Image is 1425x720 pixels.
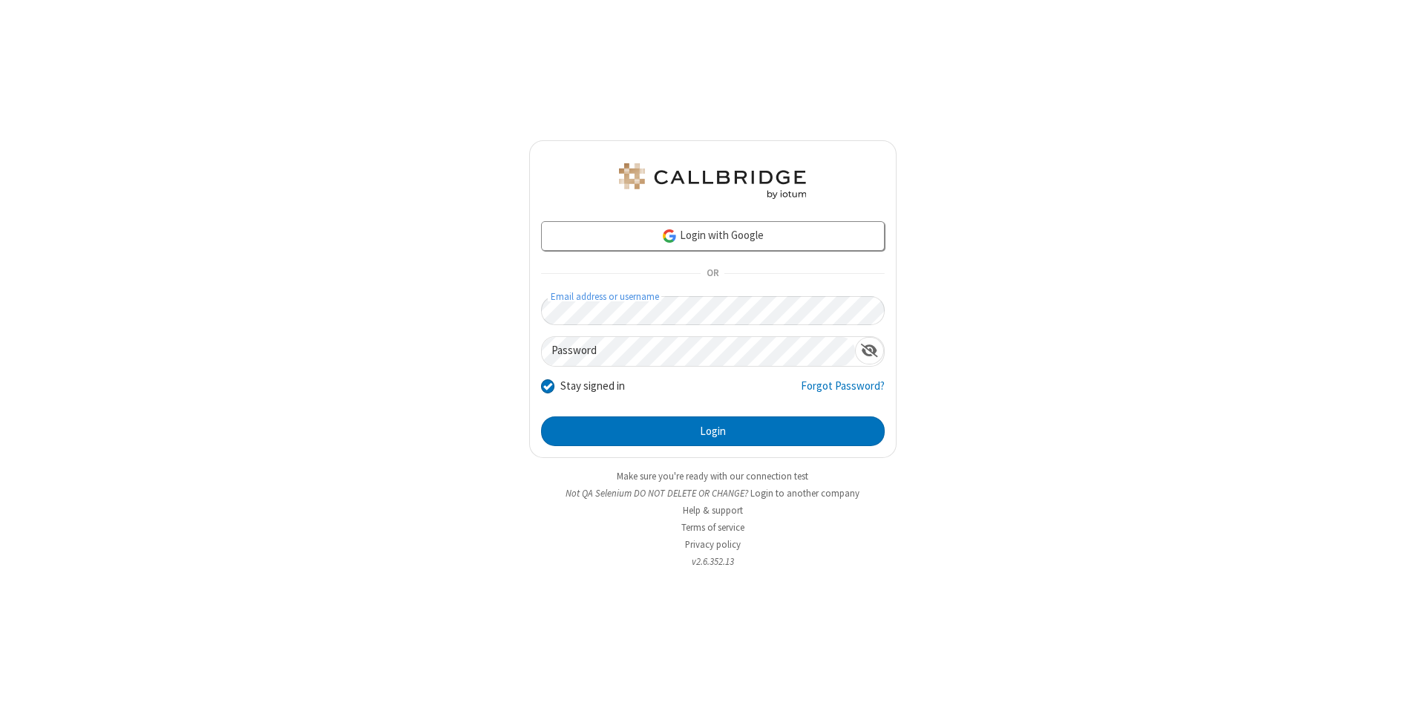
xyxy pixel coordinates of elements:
img: google-icon.png [661,228,678,244]
span: OR [701,264,724,284]
a: Privacy policy [685,538,741,551]
a: Make sure you're ready with our connection test [617,470,808,482]
li: v2.6.352.13 [529,554,897,569]
div: Show password [855,337,884,364]
input: Password [542,337,855,366]
input: Email address or username [541,296,885,325]
a: Login with Google [541,221,885,251]
a: Help & support [683,504,743,517]
img: QA Selenium DO NOT DELETE OR CHANGE [616,163,809,199]
li: Not QA Selenium DO NOT DELETE OR CHANGE? [529,486,897,500]
button: Login [541,416,885,446]
label: Stay signed in [560,378,625,395]
button: Login to another company [750,486,859,500]
a: Forgot Password? [801,378,885,406]
iframe: Chat [1388,681,1414,710]
a: Terms of service [681,521,744,534]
